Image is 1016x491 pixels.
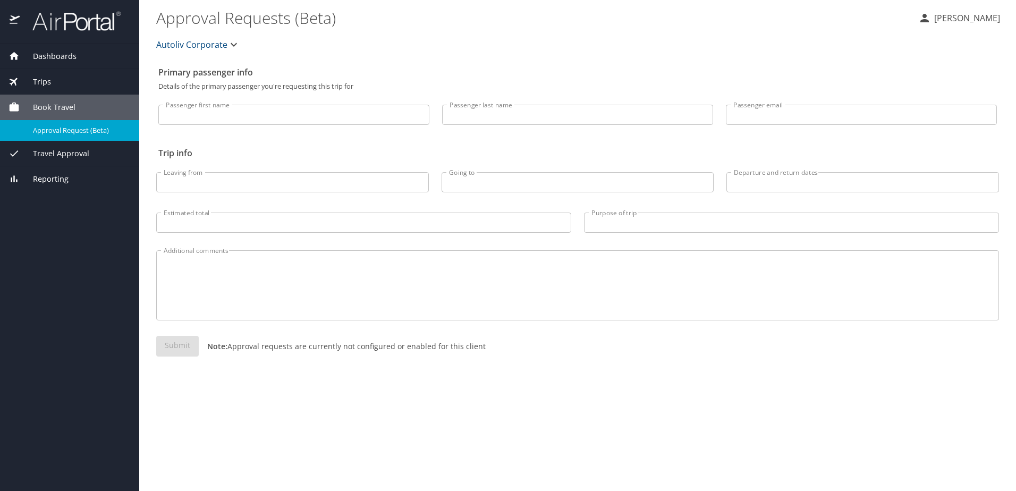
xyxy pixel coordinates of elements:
h2: Trip info [158,145,997,162]
img: icon-airportal.png [10,11,21,31]
img: airportal-logo.png [21,11,121,31]
button: [PERSON_NAME] [914,9,1004,28]
p: [PERSON_NAME] [931,12,1000,24]
button: Autoliv Corporate [152,34,244,55]
p: Details of the primary passenger you're requesting this trip for [158,83,997,90]
span: Reporting [20,173,69,185]
strong: Note: [207,341,227,351]
span: Book Travel [20,101,75,113]
span: Autoliv Corporate [156,37,227,52]
span: Trips [20,76,51,88]
span: Dashboards [20,50,77,62]
h2: Primary passenger info [158,64,997,81]
p: Approval requests are currently not configured or enabled for this client [199,341,486,352]
span: Approval Request (Beta) [33,125,126,136]
h1: Approval Requests (Beta) [156,1,910,34]
span: Travel Approval [20,148,89,159]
